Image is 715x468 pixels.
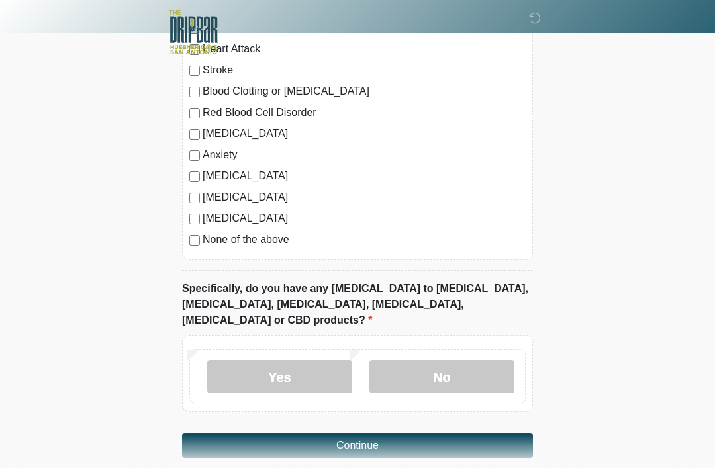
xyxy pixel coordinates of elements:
input: Red Blood Cell Disorder [189,108,200,118]
img: The DRIPBaR - The Strand at Huebner Oaks Logo [169,10,218,54]
input: Blood Clotting or [MEDICAL_DATA] [189,87,200,97]
label: [MEDICAL_DATA] [203,126,526,142]
label: [MEDICAL_DATA] [203,168,526,184]
label: Stroke [203,62,526,78]
input: [MEDICAL_DATA] [189,129,200,140]
label: None of the above [203,232,526,248]
input: Stroke [189,66,200,76]
button: Continue [182,433,533,458]
input: Anxiety [189,150,200,161]
label: No [369,360,514,393]
label: Blood Clotting or [MEDICAL_DATA] [203,83,526,99]
label: Red Blood Cell Disorder [203,105,526,120]
label: [MEDICAL_DATA] [203,211,526,226]
label: Anxiety [203,147,526,163]
input: [MEDICAL_DATA] [189,214,200,224]
input: [MEDICAL_DATA] [189,171,200,182]
label: [MEDICAL_DATA] [203,189,526,205]
input: [MEDICAL_DATA] [189,193,200,203]
input: None of the above [189,235,200,246]
label: Specifically, do you have any [MEDICAL_DATA] to [MEDICAL_DATA], [MEDICAL_DATA], [MEDICAL_DATA], [... [182,281,533,328]
label: Yes [207,360,352,393]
